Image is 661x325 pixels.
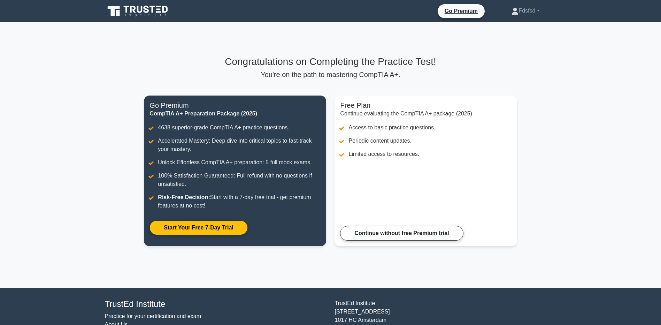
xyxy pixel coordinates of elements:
[340,226,463,241] a: Continue without free Premium trial
[149,220,247,235] a: Start Your Free 7-Day Trial
[440,7,482,15] a: Go Premium
[495,4,556,18] a: Fdsfsd
[105,299,326,309] h4: TrustEd Institute
[105,313,201,319] a: Practice for your certification and exam
[144,56,517,68] h3: Congratulations on Completing the Practice Test!
[144,70,517,79] p: You're on the path to mastering CompTIA A+.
